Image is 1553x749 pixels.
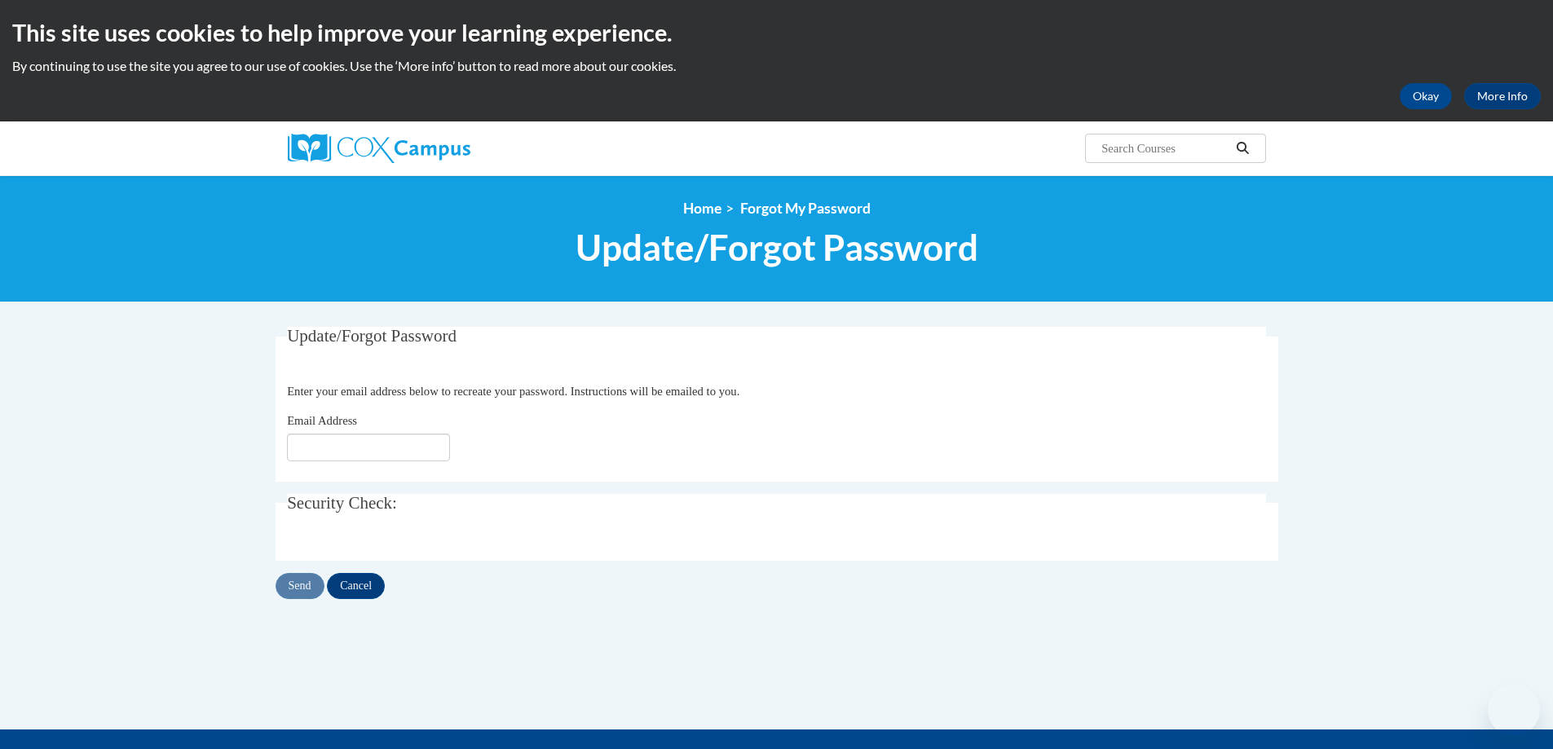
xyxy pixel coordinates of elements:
[287,493,397,513] span: Security Check:
[683,200,721,217] a: Home
[327,573,385,599] input: Cancel
[1464,83,1541,109] a: More Info
[287,434,450,461] input: Email
[288,134,598,163] a: Cox Campus
[576,226,978,269] span: Update/Forgot Password
[1400,83,1452,109] button: Okay
[287,385,739,398] span: Enter your email address below to recreate your password. Instructions will be emailed to you.
[288,134,470,163] img: Cox Campus
[12,16,1541,49] h2: This site uses cookies to help improve your learning experience.
[1488,684,1540,736] iframe: Button to launch messaging window
[1230,139,1255,158] button: Search
[12,57,1541,75] p: By continuing to use the site you agree to our use of cookies. Use the ‘More info’ button to read...
[287,414,357,427] span: Email Address
[740,200,871,217] span: Forgot My Password
[1100,139,1230,158] input: Search Courses
[287,326,457,346] span: Update/Forgot Password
